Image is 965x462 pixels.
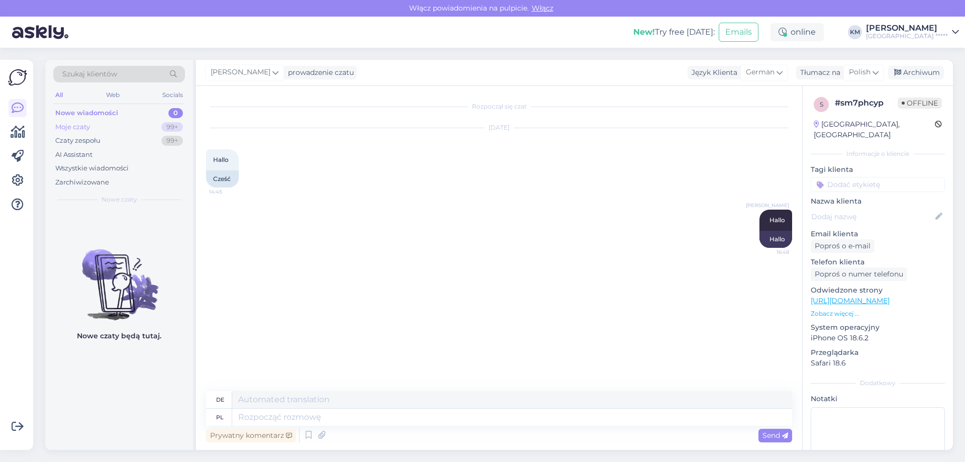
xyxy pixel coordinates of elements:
[216,391,224,408] div: de
[206,429,296,442] div: Prywatny komentarz
[849,67,871,78] span: Polish
[746,202,789,209] span: [PERSON_NAME]
[848,25,862,39] div: KM
[8,68,27,87] img: Askly Logo
[811,196,945,207] p: Nazwa klienta
[811,267,907,281] div: Poproś o numer telefonu
[633,26,715,38] div: Try free [DATE]:
[53,88,65,102] div: All
[811,211,933,222] input: Dodaj nazwę
[206,102,792,111] div: Rozpoczął się czat
[811,285,945,296] p: Odwiedzone strony
[811,333,945,343] p: iPhone OS 18.6.2
[811,394,945,404] p: Notatki
[633,27,655,37] b: New!
[769,216,785,224] span: Hallo
[77,331,161,341] p: Nowe czaty będą tutaj.
[796,67,840,78] div: Tłumacz na
[55,136,101,146] div: Czaty zespołu
[811,347,945,358] p: Przeglądarka
[213,156,229,163] span: Hallo
[55,108,118,118] div: Nowe wiadomości
[529,4,556,13] span: Włącz
[811,322,945,333] p: System operacyjny
[811,309,945,318] p: Zobacz więcej ...
[820,101,823,108] span: s
[161,136,183,146] div: 99+
[211,67,270,78] span: [PERSON_NAME]
[55,163,129,173] div: Wszystkie wiadomości
[209,188,247,196] span: 14:45
[770,23,824,41] div: online
[751,248,789,256] span: 16:48
[759,231,792,248] div: Hallo
[811,164,945,175] p: Tagi klienta
[762,431,788,440] span: Send
[55,150,92,160] div: AI Assistant
[811,149,945,158] div: Informacje o kliencie
[206,123,792,132] div: [DATE]
[216,409,224,426] div: pl
[206,170,239,188] div: Cześć
[898,98,942,109] span: Offline
[55,122,90,132] div: Moje czaty
[746,67,775,78] span: German
[104,88,122,102] div: Web
[866,24,959,40] a: [PERSON_NAME][GEOGRAPHIC_DATA] *****
[55,177,109,188] div: Zarchiwizowane
[811,229,945,239] p: Email klienta
[719,23,758,42] button: Emails
[811,296,890,305] a: [URL][DOMAIN_NAME]
[688,67,737,78] div: Język Klienta
[814,119,935,140] div: [GEOGRAPHIC_DATA], [GEOGRAPHIC_DATA]
[168,108,183,118] div: 0
[811,177,945,192] input: Dodać etykietę
[62,69,117,79] span: Szukaj klientów
[160,88,185,102] div: Socials
[161,122,183,132] div: 99+
[284,67,354,78] div: prowadzenie czatu
[866,24,948,32] div: [PERSON_NAME]
[811,239,875,253] div: Poproś o e-mail
[811,257,945,267] p: Telefon klienta
[888,66,944,79] div: Archiwum
[811,379,945,388] div: Dodatkowy
[102,195,137,204] span: Nowe czaty
[45,231,193,322] img: No chats
[835,97,898,109] div: # sm7phcyp
[811,358,945,368] p: Safari 18.6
